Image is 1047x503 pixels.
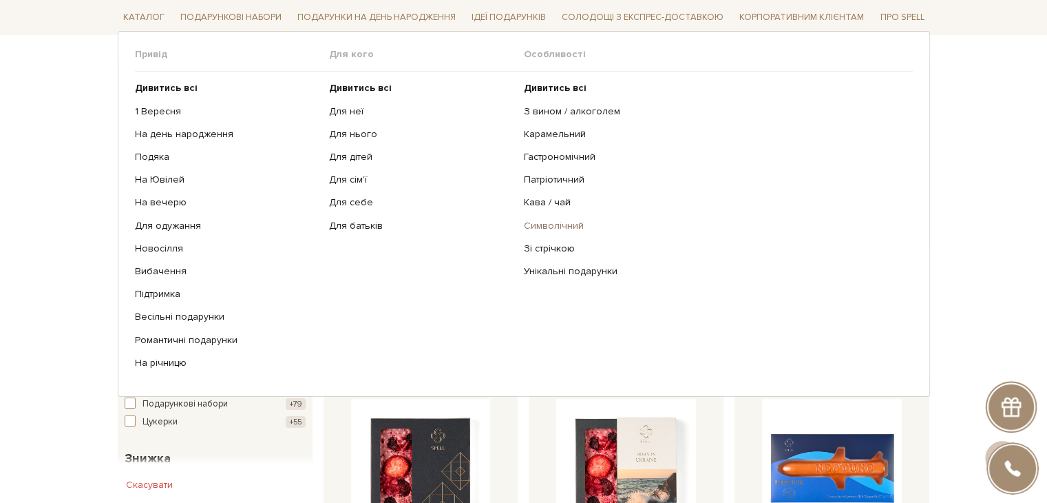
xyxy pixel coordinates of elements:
[135,105,319,117] a: 1 Вересня
[524,82,902,94] a: Дивитись всі
[524,219,902,232] a: Символічний
[125,398,306,411] button: Подарункові набори +79
[135,311,319,323] a: Весільні подарунки
[329,174,514,186] a: Для сім'ї
[135,196,319,209] a: На вечерю
[118,31,930,397] div: Каталог
[286,416,306,428] span: +55
[329,219,514,232] a: Для батьків
[524,151,902,163] a: Гастрономічний
[524,265,902,278] a: Унікальні подарунки
[135,82,198,94] b: Дивитись всі
[142,415,178,429] span: Цукерки
[524,105,902,117] a: З вином / алкоголем
[466,7,551,28] span: Ідеї подарунків
[135,151,319,163] a: Подяка
[524,48,913,61] span: Особливості
[329,82,514,94] a: Дивитись всі
[135,288,319,300] a: Підтримка
[135,219,319,232] a: Для одужання
[874,7,929,28] span: Про Spell
[135,82,319,94] a: Дивитись всі
[175,7,287,28] span: Подарункові набори
[329,151,514,163] a: Для дітей
[524,174,902,186] a: Патріотичний
[524,243,902,255] a: Зі стрічкою
[118,7,170,28] span: Каталог
[734,6,869,29] a: Корпоративним клієнтам
[118,474,181,496] button: Скасувати
[135,265,319,278] a: Вибачення
[142,398,228,411] span: Подарункові набори
[125,449,171,468] span: Знижка
[135,48,330,61] span: Привід
[135,357,319,369] a: На річницю
[135,128,319,141] a: На день народження
[135,174,319,186] a: На Ювілей
[329,105,514,117] a: Для неї
[524,128,902,141] a: Карамельний
[329,196,514,209] a: Для себе
[524,196,902,209] a: Кава / чай
[329,128,514,141] a: Для нього
[125,415,306,429] button: Цукерки +55
[556,6,729,29] a: Солодощі з експрес-доставкою
[286,398,306,410] span: +79
[135,333,319,346] a: Романтичні подарунки
[524,82,586,94] b: Дивитись всі
[292,7,461,28] span: Подарунки на День народження
[135,243,319,255] a: Новосілля
[329,82,392,94] b: Дивитись всі
[329,48,524,61] span: Для кого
